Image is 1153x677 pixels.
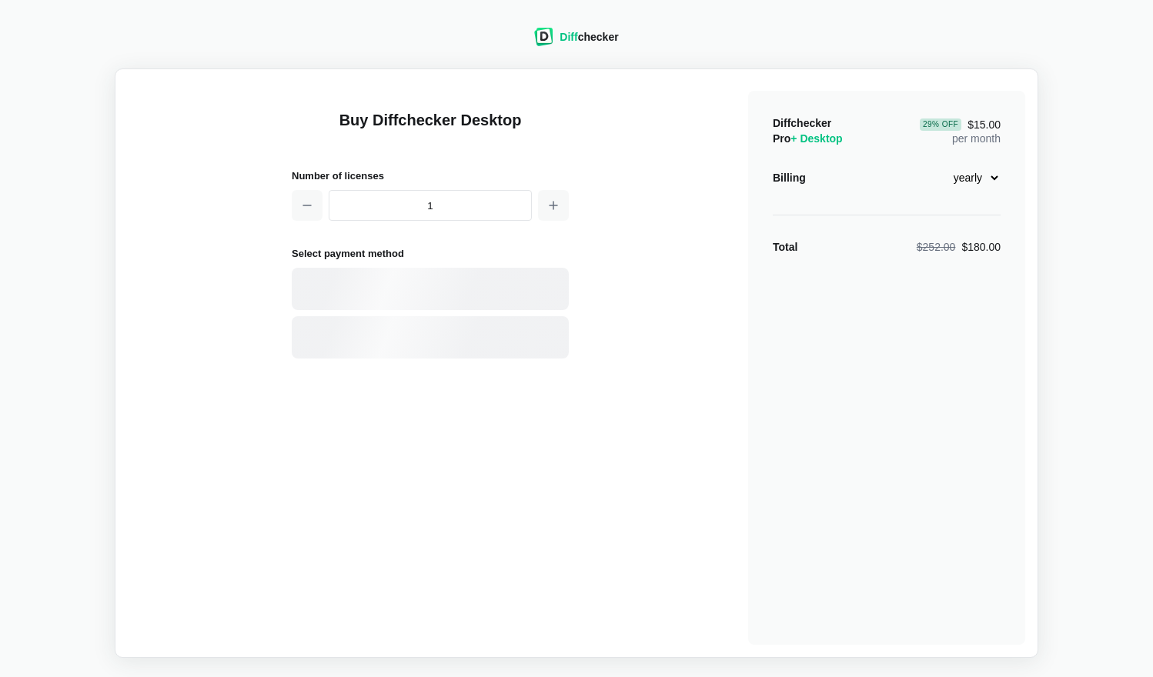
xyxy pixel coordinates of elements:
[790,132,842,145] span: + Desktop
[560,31,577,43] span: Diff
[917,239,1001,255] div: $180.00
[773,132,843,145] span: Pro
[560,29,618,45] div: checker
[292,245,569,262] h2: Select payment method
[292,168,569,184] h2: Number of licenses
[292,109,569,149] h1: Buy Diffchecker Desktop
[534,36,618,48] a: Diffchecker logoDiffchecker
[329,190,532,221] input: 1
[917,241,956,253] span: $252.00
[920,118,1001,131] span: $15.00
[534,28,553,46] img: Diffchecker logo
[773,170,806,185] div: Billing
[773,241,797,253] strong: Total
[920,118,961,131] div: 29 % Off
[773,117,831,129] span: Diffchecker
[920,115,1001,146] div: per month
